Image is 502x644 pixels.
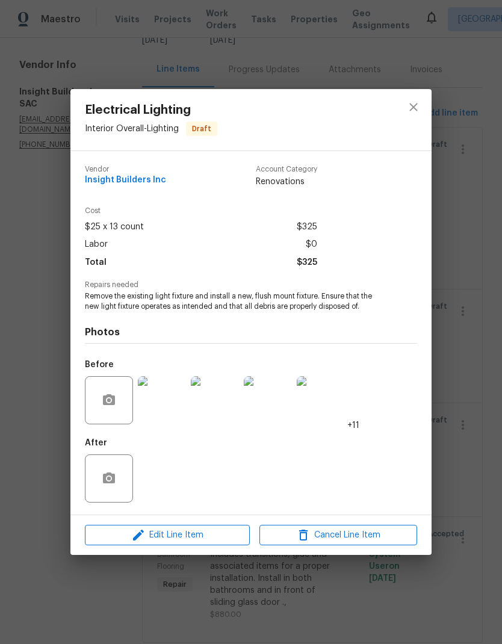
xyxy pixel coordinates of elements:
[85,218,144,236] span: $25 x 13 count
[399,93,428,122] button: close
[306,236,317,253] span: $0
[297,254,317,271] span: $325
[85,207,317,215] span: Cost
[85,125,179,133] span: Interior Overall - Lighting
[85,166,166,173] span: Vendor
[297,218,317,236] span: $325
[85,236,108,253] span: Labor
[85,361,114,369] h5: Before
[85,326,417,338] h4: Photos
[85,439,107,447] h5: After
[88,528,246,543] span: Edit Line Item
[85,254,107,271] span: Total
[85,176,166,185] span: Insight Builders Inc
[85,104,217,117] span: Electrical Lighting
[187,123,216,135] span: Draft
[347,420,359,432] span: +11
[256,176,317,188] span: Renovations
[85,525,250,546] button: Edit Line Item
[85,281,417,289] span: Repairs needed
[85,291,384,312] span: Remove the existing light fixture and install a new, flush mount fixture. Ensure that the new lig...
[259,525,417,546] button: Cancel Line Item
[263,528,414,543] span: Cancel Line Item
[256,166,317,173] span: Account Category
